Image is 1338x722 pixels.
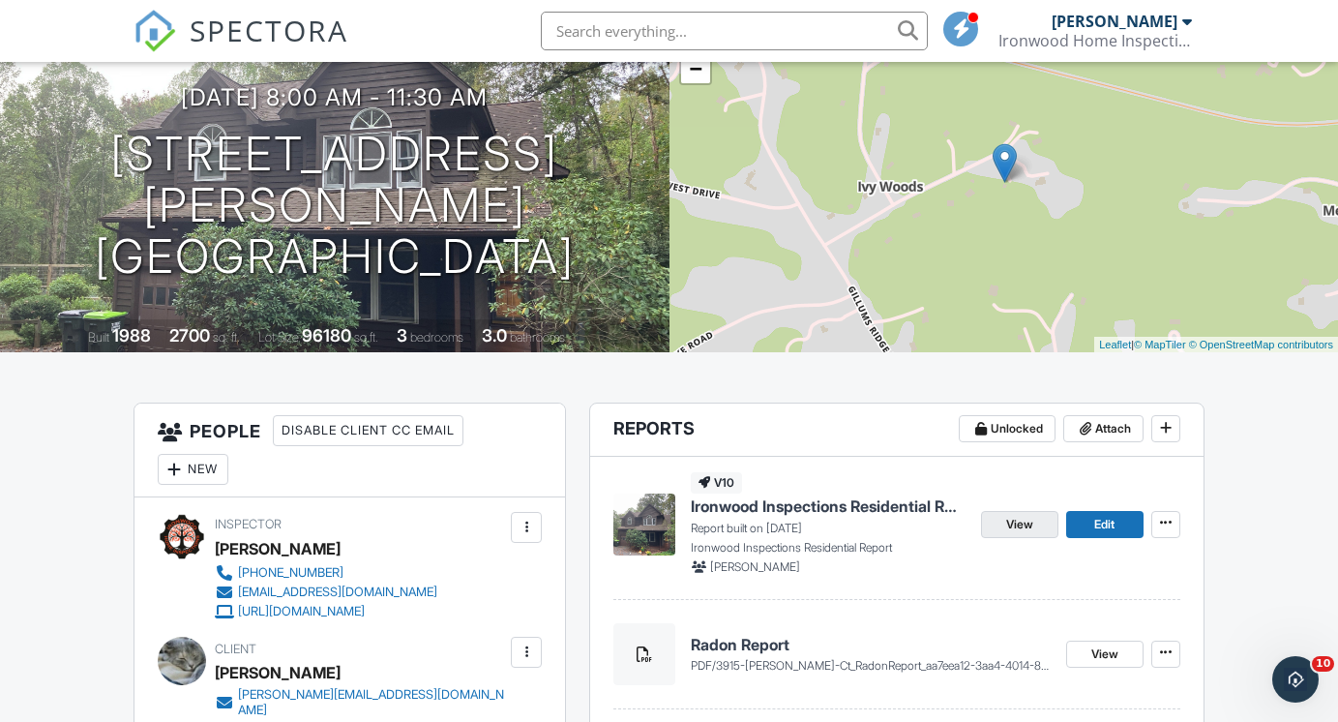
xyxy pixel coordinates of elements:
[1189,339,1333,350] a: © OpenStreetMap contributors
[238,604,365,619] div: [URL][DOMAIN_NAME]
[258,330,299,345] span: Lot Size
[1312,656,1334,672] span: 10
[397,325,407,346] div: 3
[190,10,348,50] span: SPECTORA
[215,642,256,656] span: Client
[88,330,109,345] span: Built
[354,330,378,345] span: sq.ft.
[31,129,639,282] h1: [STREET_ADDRESS][PERSON_NAME] [GEOGRAPHIC_DATA]
[1099,339,1131,350] a: Leaflet
[510,330,565,345] span: bathrooms
[238,585,437,600] div: [EMAIL_ADDRESS][DOMAIN_NAME]
[1134,339,1186,350] a: © MapTiler
[181,84,488,110] h3: [DATE] 8:00 am - 11:30 am
[158,454,228,485] div: New
[134,26,348,67] a: SPECTORA
[215,517,282,531] span: Inspector
[215,534,341,563] div: [PERSON_NAME]
[134,10,176,52] img: The Best Home Inspection Software - Spectora
[541,12,928,50] input: Search everything...
[1052,12,1177,31] div: [PERSON_NAME]
[238,687,506,718] div: [PERSON_NAME][EMAIL_ADDRESS][DOMAIN_NAME]
[213,330,240,345] span: sq. ft.
[215,687,506,718] a: [PERSON_NAME][EMAIL_ADDRESS][DOMAIN_NAME]
[238,565,343,581] div: [PHONE_NUMBER]
[1272,656,1319,703] iframe: Intercom live chat
[681,54,710,83] a: Zoom out
[410,330,463,345] span: bedrooms
[482,325,507,346] div: 3.0
[215,602,437,621] a: [URL][DOMAIN_NAME]
[169,325,210,346] div: 2700
[215,583,437,602] a: [EMAIL_ADDRESS][DOMAIN_NAME]
[1094,337,1338,353] div: |
[112,325,151,346] div: 1988
[273,415,463,446] div: Disable Client CC Email
[215,563,437,583] a: [PHONE_NUMBER]
[302,325,351,346] div: 96180
[215,658,341,687] div: [PERSON_NAME]
[998,31,1192,50] div: Ironwood Home Inspections
[134,404,565,497] h3: People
